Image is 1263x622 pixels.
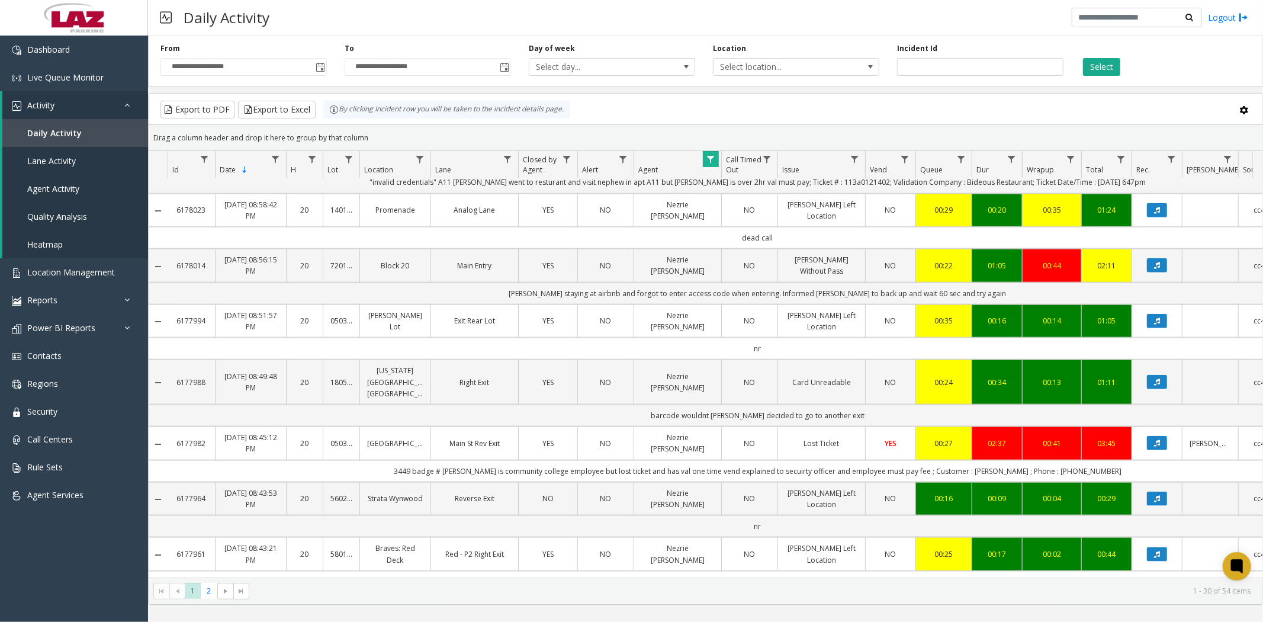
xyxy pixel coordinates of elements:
[367,493,423,504] a: Strata Wynwood
[201,583,217,599] span: Page 2
[236,586,246,596] span: Go to the last page
[785,543,858,565] a: [PERSON_NAME] Left Location
[923,377,965,388] div: 00:24
[330,260,352,271] a: 720118
[27,100,54,111] span: Activity
[175,438,208,449] a: 6177982
[1030,315,1074,326] div: 00:14
[785,377,858,388] a: Card Unreadable
[217,583,233,599] span: Go to the next page
[585,260,626,271] a: NO
[1187,165,1240,175] span: [PERSON_NAME]
[438,204,511,216] a: Analog Lane
[221,586,230,596] span: Go to the next page
[327,165,338,175] span: Lot
[27,461,63,473] span: Rule Sets
[2,119,148,147] a: Daily Activity
[1089,377,1124,388] a: 01:11
[12,408,21,417] img: 'icon'
[12,296,21,306] img: 'icon'
[641,488,714,510] a: Nezrie [PERSON_NAME]
[12,324,21,334] img: 'icon'
[585,204,626,216] a: NO
[920,165,943,175] span: Queue
[438,315,511,326] a: Exit Rear Lot
[979,438,1015,449] a: 02:37
[729,260,770,271] a: NO
[330,493,352,504] a: 560255
[412,151,428,167] a: Location Filter Menu
[329,105,339,114] img: infoIcon.svg
[542,438,554,448] span: YES
[330,315,352,326] a: 050324
[979,260,1015,271] div: 01:05
[1239,11,1248,24] img: logout
[364,165,393,175] span: Location
[542,205,554,215] span: YES
[729,549,770,560] a: NO
[27,378,58,389] span: Regions
[726,155,761,175] span: Call Timed Out
[585,493,626,504] a: NO
[885,261,896,271] span: NO
[1027,165,1054,175] span: Wrapup
[923,315,965,326] a: 00:35
[785,488,858,510] a: [PERSON_NAME] Left Location
[149,550,168,560] a: Collapse Details
[313,59,326,75] span: Toggle popup
[175,260,208,271] a: 6178014
[175,315,208,326] a: 6177994
[223,543,279,565] a: [DATE] 08:43:21 PM
[149,440,168,449] a: Collapse Details
[2,91,148,119] a: Activity
[500,151,516,167] a: Lane Filter Menu
[979,493,1015,504] a: 00:09
[220,165,236,175] span: Date
[294,438,316,449] a: 20
[323,101,570,118] div: By clicking Incident row you will be taken to the incident details page.
[923,493,965,504] div: 00:16
[885,549,896,559] span: NO
[873,315,908,326] a: NO
[1030,204,1074,216] div: 00:35
[12,352,21,361] img: 'icon'
[1089,493,1124,504] a: 00:29
[291,165,296,175] span: H
[175,493,208,504] a: 6177964
[870,165,887,175] span: Vend
[703,151,719,167] a: Agent Filter Menu
[923,204,965,216] a: 00:29
[223,254,279,277] a: [DATE] 08:56:15 PM
[1030,377,1074,388] a: 00:13
[12,73,21,83] img: 'icon'
[2,147,148,175] a: Lane Activity
[1089,315,1124,326] div: 01:05
[12,380,21,389] img: 'icon'
[979,315,1015,326] a: 00:16
[1030,549,1074,560] a: 00:02
[175,549,208,560] a: 6177961
[149,317,168,326] a: Collapse Details
[12,435,21,445] img: 'icon'
[782,165,799,175] span: Issue
[149,262,168,271] a: Collapse Details
[1089,260,1124,271] div: 02:11
[585,377,626,388] a: NO
[2,230,148,258] a: Heatmap
[953,151,969,167] a: Queue Filter Menu
[529,59,661,75] span: Select day...
[542,549,554,559] span: YES
[1089,204,1124,216] div: 01:24
[1089,549,1124,560] div: 00:44
[523,155,557,175] span: Closed by Agent
[256,586,1251,596] kendo-pager-info: 1 - 30 of 54 items
[178,3,275,32] h3: Daily Activity
[1089,438,1124,449] a: 03:45
[759,151,775,167] a: Call Timed Out Filter Menu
